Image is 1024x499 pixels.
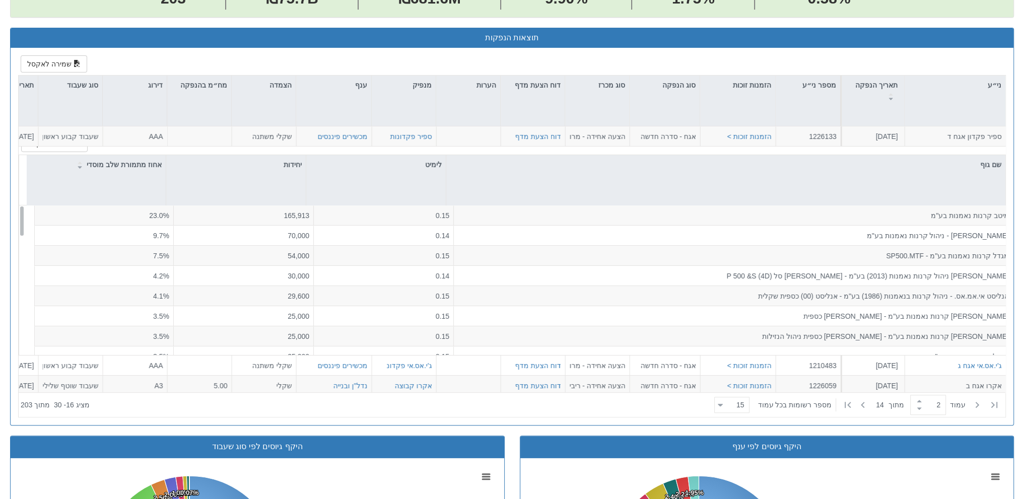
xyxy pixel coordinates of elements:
div: סוג מכרז [565,76,629,95]
div: אקרו אגח ב [909,380,1001,390]
div: [DATE] [845,380,898,390]
button: הזמנות זוכות > [727,360,771,370]
h3: תוצאות הנפקות [18,33,1006,42]
button: מכשירים פיננסים [317,360,367,370]
div: A3 [107,380,163,390]
div: 4.2% [38,271,169,281]
div: שקלי משתנה [236,131,292,141]
div: 7.5% [38,251,169,261]
span: 14 [876,400,889,410]
div: 25,000 [177,331,309,341]
button: נדל"ן ובנייה [333,380,367,390]
a: דוח הצעת מדף [515,132,561,140]
div: לימיט [306,155,445,174]
div: שעבוד קבוע ראשון [42,131,98,141]
div: 0.15 [317,291,449,301]
div: מיטב קרנות נאמנות בע"מ [457,210,1008,221]
tspan: 1.27% [172,489,190,497]
div: 29,600 [177,291,309,301]
div: שעבוד קבוע ראשון [42,360,98,370]
div: 25,000 [177,311,309,321]
div: תאריך הנפקה [842,76,904,106]
div: 0.15 [317,251,449,261]
tspan: 0.70% [176,489,195,496]
div: 9.7% [38,231,169,241]
div: הערות [436,76,500,95]
div: הזמנות זוכות [700,76,775,95]
div: 5.00 [171,380,227,390]
div: 0.14 [317,271,449,281]
div: 1226133 [780,131,836,141]
div: ספיר פקדון אגח ד [909,131,1001,141]
div: דוח הצעת מדף [501,76,565,106]
div: AAA [107,131,163,141]
div: 0.15 [317,311,449,321]
div: 4.1% [38,291,169,301]
div: יחידות [166,155,305,174]
button: אקרו קבוצה [394,380,432,390]
div: [PERSON_NAME] קרנות נאמנות בע"מ - [PERSON_NAME] כספית [457,311,1008,321]
tspan: 0.07% [180,489,199,496]
a: דוח הצעת מדף [515,361,561,369]
div: הצעה אחידה - מרווח [569,131,625,141]
div: מנפיק [372,76,436,95]
div: הצעה אחידה - ריבית [569,380,625,390]
div: היקף גיוסים לפי ענף [528,441,1006,453]
button: הזמנות זוכות > [727,131,771,141]
div: דירוג [103,76,167,95]
div: אגח - סדרה חדשה [634,380,696,390]
div: שקלי [236,380,292,390]
div: הצעה אחידה - מרווח [569,360,625,370]
div: AAA [107,360,163,370]
div: מגדל קרנות נאמנות בע"מ [457,351,1008,362]
div: אגח - סדרה חדשה [634,131,696,141]
div: ני״ע [905,76,1005,95]
div: 3.5% [38,351,169,362]
button: מכשירים פיננסים [317,131,367,141]
div: שקלי משתנה [236,360,292,370]
tspan: 2.22% [675,490,694,498]
tspan: 0.45% [179,489,197,496]
div: מגדל קרנות נאמנות בע"מ - SP500.MTF [457,251,1008,261]
button: ג'י.אס.אי אגח ג [958,360,1001,370]
div: [PERSON_NAME] - ניהול קרנות נאמנות בע"מ [457,231,1008,241]
div: [PERSON_NAME] קרנות נאמנות בע"מ - [PERSON_NAME] כספית ניהול הנזילות [457,331,1008,341]
div: 1210483 [780,360,836,370]
div: אגח - סדרה חדשה [634,360,696,370]
a: דוח הצעת מדף [515,381,561,389]
div: סוג הנפקה [630,76,700,95]
div: ענף [296,76,371,95]
button: שמירה לאקסל [21,55,87,73]
div: 25,000 [177,351,309,362]
div: 0.15 [317,331,449,341]
div: ג'י.אס.אי פקדונ [386,360,432,370]
button: ספיר פקדונות [390,131,432,141]
div: 0.15 [317,351,449,362]
div: 0.14 [317,231,449,241]
div: 70,000 [177,231,309,241]
div: 165,913 [177,210,309,221]
div: מספר ני״ע [776,76,840,95]
div: היקף גיוסים לפי סוג שעבוד [18,441,497,453]
div: אנליסט אי.אמ.אס. - ניהול קרנות בנאמנות (1986) בע"מ - אנליסט (00) כספית שקלית [457,291,1008,301]
div: מח״מ בהנפקה [167,76,231,106]
tspan: 2.06% [164,491,183,498]
div: סוג שעבוד [38,76,102,95]
div: [DATE] [845,360,898,370]
div: 30,000 [177,271,309,281]
tspan: 1.95% [685,489,704,496]
div: 0.15 [317,210,449,221]
div: 3.5% [38,311,169,321]
button: הזמנות זוכות > [727,380,771,390]
div: ‏מציג 16 - 30 ‏ מתוך 203 [21,394,90,416]
div: [PERSON_NAME] ניהול קרנות נאמנות (2013) בע"מ - [PERSON_NAME] סל P 500 &S (4D) [457,271,1008,281]
div: 1226059 [780,380,836,390]
div: 23.0% [38,210,169,221]
button: שמירה לאקסל [21,135,87,152]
